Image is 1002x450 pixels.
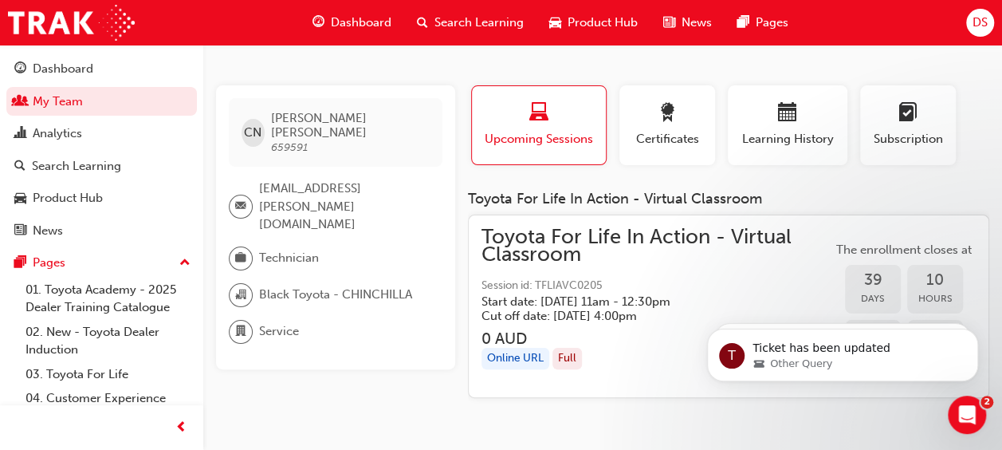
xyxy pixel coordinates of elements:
[860,85,956,165] button: Subscription
[235,196,246,217] span: email-icon
[907,271,963,290] span: 10
[650,6,725,39] a: news-iconNews
[549,13,561,33] span: car-icon
[331,14,391,32] span: Dashboard
[33,254,65,272] div: Pages
[6,54,197,84] a: Dashboard
[832,241,976,259] span: The enrollment closes at
[434,14,524,32] span: Search Learning
[737,13,749,33] span: pages-icon
[271,111,430,140] span: [PERSON_NAME] [PERSON_NAME]
[728,85,847,165] button: Learning History
[973,14,988,32] span: DS
[259,286,412,304] span: Black Toyota - CHINCHILLA
[898,103,918,124] span: learningplan-icon
[872,130,944,148] span: Subscription
[568,14,638,32] span: Product Hub
[6,119,197,148] a: Analytics
[259,322,299,341] span: Service
[404,6,536,39] a: search-iconSearch Learning
[619,85,715,165] button: Certificates
[663,13,675,33] span: news-icon
[14,127,26,141] span: chart-icon
[481,228,976,385] a: Toyota For Life In Action - Virtual ClassroomSession id: TFLIAVC0205Start date: [DATE] 11am - 12:...
[756,14,788,32] span: Pages
[536,6,650,39] a: car-iconProduct Hub
[259,180,430,234] span: [EMAIL_ADDRESS][PERSON_NAME][DOMAIN_NAME]
[6,248,197,278] button: Pages
[271,140,308,154] span: 659591
[481,277,832,295] span: Session id: TFLIAVC0205
[6,216,197,246] a: News
[14,256,26,270] span: pages-icon
[778,103,797,124] span: calendar-icon
[19,386,197,411] a: 04. Customer Experience
[14,224,26,239] span: news-icon
[235,322,246,342] span: department-icon
[481,330,832,348] h3: 0 AUD
[471,85,607,165] button: Upcoming Sessions
[33,60,93,78] div: Dashboard
[481,294,807,309] h5: Start date: [DATE] 11am - 12:30pm
[948,396,986,434] iframe: Intercom live chat
[19,278,197,320] a: 01. Toyota Academy - 2025 Dealer Training Catalogue
[312,13,324,33] span: guage-icon
[845,290,901,308] span: Days
[845,271,901,290] span: 39
[658,103,677,124] span: award-icon
[14,95,26,109] span: people-icon
[481,228,832,264] span: Toyota For Life In Action - Virtual Classroom
[740,130,835,148] span: Learning History
[6,51,197,248] button: DashboardMy TeamAnalyticsSearch LearningProduct HubNews
[179,253,191,274] span: up-icon
[6,87,197,116] a: My Team
[33,124,82,143] div: Analytics
[725,6,801,39] a: pages-iconPages
[33,222,63,240] div: News
[907,290,963,308] span: Hours
[6,184,197,213] a: Product Hub
[259,249,319,267] span: Technician
[14,62,26,77] span: guage-icon
[14,191,26,206] span: car-icon
[682,14,712,32] span: News
[33,189,103,207] div: Product Hub
[175,418,187,438] span: prev-icon
[552,348,582,369] div: Full
[966,9,994,37] button: DS
[14,160,26,174] span: search-icon
[481,348,549,369] div: Online URL
[631,130,703,148] span: Certificates
[6,152,197,181] a: Search Learning
[19,362,197,387] a: 03. Toyota For Life
[8,5,135,41] img: Trak
[683,295,1002,407] iframe: Intercom notifications message
[980,396,993,409] span: 2
[529,103,548,124] span: laptop-icon
[235,285,246,306] span: organisation-icon
[417,13,428,33] span: search-icon
[32,157,121,176] div: Search Learning
[484,130,594,148] span: Upcoming Sessions
[235,248,246,269] span: briefcase-icon
[300,6,404,39] a: guage-iconDashboard
[481,309,807,323] h5: Cut off date: [DATE] 4:00pm
[468,191,989,208] div: Toyota For Life In Action - Virtual Classroom
[19,320,197,362] a: 02. New - Toyota Dealer Induction
[244,124,261,142] span: CN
